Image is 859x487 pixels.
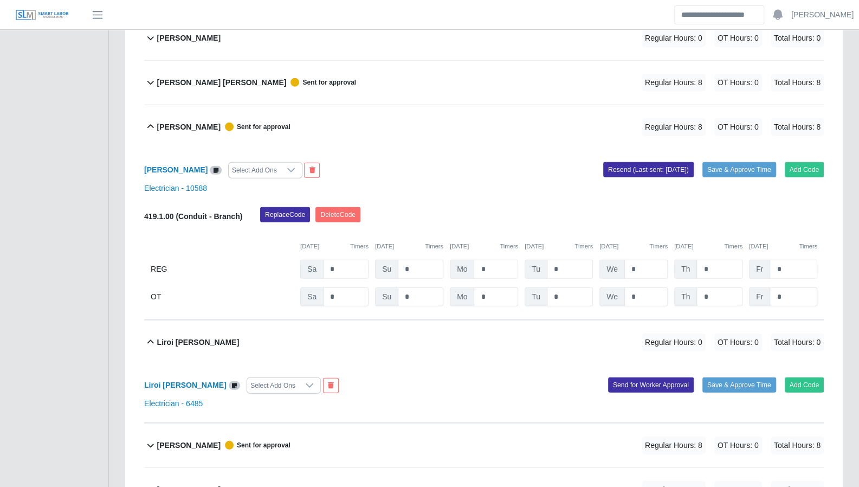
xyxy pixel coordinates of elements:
[157,440,221,451] b: [PERSON_NAME]
[702,162,776,177] button: Save & Approve Time
[15,9,69,21] img: SLM Logo
[714,118,762,136] span: OT Hours: 0
[450,287,474,306] span: Mo
[525,287,547,306] span: Tu
[247,378,299,393] div: Select Add Ons
[221,441,290,450] span: Sent for approval
[674,260,697,279] span: Th
[642,118,706,136] span: Regular Hours: 8
[771,334,824,351] span: Total Hours: 0
[144,184,207,193] a: Electrician - 10588
[144,16,824,60] button: [PERSON_NAME] Regular Hours: 0 OT Hours: 0 Total Hours: 0
[450,242,518,251] div: [DATE]
[221,123,290,131] span: Sent for approval
[791,9,854,21] a: [PERSON_NAME]
[771,118,824,136] span: Total Hours: 8
[157,77,287,88] b: [PERSON_NAME] [PERSON_NAME]
[315,207,360,222] button: DeleteCode
[642,74,706,92] span: Regular Hours: 8
[144,424,824,467] button: [PERSON_NAME] Sent for approval Regular Hours: 8 OT Hours: 0 Total Hours: 8
[785,162,824,177] button: Add Code
[375,260,398,279] span: Su
[144,321,824,364] button: Liroi [PERSON_NAME] Regular Hours: 0 OT Hours: 0 Total Hours: 0
[608,377,694,393] button: Send for Worker Approval
[649,242,668,251] button: Timers
[749,242,817,251] div: [DATE]
[674,242,742,251] div: [DATE]
[157,121,221,133] b: [PERSON_NAME]
[300,287,324,306] span: Sa
[714,29,762,47] span: OT Hours: 0
[157,337,240,348] b: Liroi [PERSON_NAME]
[304,163,320,178] button: End Worker & Remove from the Timesheet
[771,74,824,92] span: Total Hours: 8
[574,242,593,251] button: Timers
[714,437,762,454] span: OT Hours: 0
[799,242,817,251] button: Timers
[286,78,356,87] span: Sent for approval
[229,163,280,178] div: Select Add Ons
[500,242,518,251] button: Timers
[599,242,668,251] div: [DATE]
[300,242,369,251] div: [DATE]
[785,377,824,393] button: Add Code
[642,437,706,454] span: Regular Hours: 8
[525,260,547,279] span: Tu
[724,242,742,251] button: Timers
[714,334,762,351] span: OT Hours: 0
[144,105,824,149] button: [PERSON_NAME] Sent for approval Regular Hours: 8 OT Hours: 0 Total Hours: 8
[702,377,776,393] button: Save & Approve Time
[323,378,339,393] button: End Worker & Remove from the Timesheet
[144,61,824,105] button: [PERSON_NAME] [PERSON_NAME] Sent for approval Regular Hours: 8 OT Hours: 0 Total Hours: 8
[210,165,222,174] a: View/Edit Notes
[260,207,310,222] button: ReplaceCode
[350,242,369,251] button: Timers
[144,399,203,408] a: Electrician - 6485
[771,437,824,454] span: Total Hours: 8
[151,260,294,279] div: REG
[749,287,770,306] span: Fr
[714,74,762,92] span: OT Hours: 0
[144,381,227,389] a: Liroi [PERSON_NAME]
[674,287,697,306] span: Th
[229,381,241,389] a: View/Edit Notes
[525,242,593,251] div: [DATE]
[599,287,625,306] span: We
[151,287,294,306] div: OT
[642,334,706,351] span: Regular Hours: 0
[157,33,221,44] b: [PERSON_NAME]
[599,260,625,279] span: We
[450,260,474,279] span: Mo
[749,260,770,279] span: Fr
[771,29,824,47] span: Total Hours: 0
[603,162,694,177] button: Resend (Last sent: [DATE])
[144,165,208,174] a: [PERSON_NAME]
[375,287,398,306] span: Su
[300,260,324,279] span: Sa
[375,242,443,251] div: [DATE]
[642,29,706,47] span: Regular Hours: 0
[674,5,764,24] input: Search
[144,212,242,221] b: 419.1.00 (Conduit - Branch)
[425,242,443,251] button: Timers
